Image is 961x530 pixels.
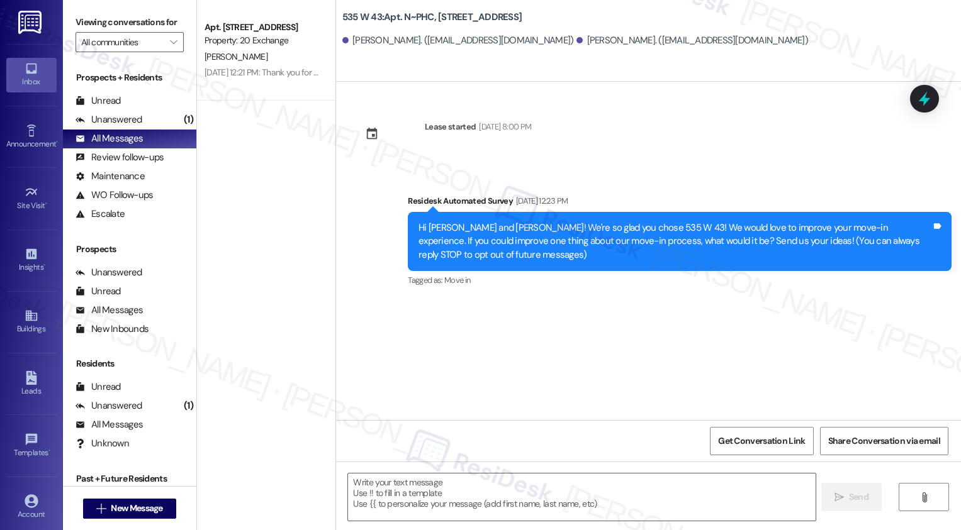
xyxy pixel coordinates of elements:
[76,132,143,145] div: All Messages
[342,34,574,47] div: [PERSON_NAME]. ([EMAIL_ADDRESS][DOMAIN_NAME])
[76,380,121,394] div: Unread
[45,199,47,208] span: •
[76,399,142,412] div: Unanswered
[205,34,321,47] div: Property: 20 Exchange
[63,472,196,485] div: Past + Future Residents
[205,51,267,62] span: [PERSON_NAME]
[342,11,522,24] b: 535 W 43: Apt. N~PHC, [STREET_ADDRESS]
[76,323,149,336] div: New Inbounds
[76,304,143,317] div: All Messages
[6,182,57,216] a: Site Visit •
[419,221,931,262] div: Hi [PERSON_NAME] and [PERSON_NAME]! We're so glad you chose 535 W 43! We would love to improve yo...
[76,437,129,450] div: Unknown
[408,271,952,289] div: Tagged as:
[18,11,44,34] img: ResiDesk Logo
[576,34,808,47] div: [PERSON_NAME]. ([EMAIL_ADDRESS][DOMAIN_NAME])
[170,37,177,47] i: 
[919,492,929,502] i: 
[828,434,940,448] span: Share Conversation via email
[81,32,164,52] input: All communities
[76,266,142,279] div: Unanswered
[6,305,57,339] a: Buildings
[63,243,196,256] div: Prospects
[76,151,164,164] div: Review follow-ups
[205,21,321,34] div: Apt. [STREET_ADDRESS]
[83,499,176,519] button: New Message
[76,13,184,32] label: Viewing conversations for
[718,434,805,448] span: Get Conversation Link
[513,194,568,207] div: [DATE] 12:23 PM
[76,170,145,183] div: Maintenance
[6,243,57,277] a: Insights •
[6,367,57,401] a: Leads
[181,110,196,130] div: (1)
[76,94,121,108] div: Unread
[444,275,470,285] span: Move in
[63,357,196,370] div: Residents
[835,492,844,502] i: 
[63,71,196,84] div: Prospects + Residents
[6,490,57,524] a: Account
[48,446,50,455] span: •
[205,67,768,78] div: [DATE] 12:21 PM: Thank you for contacting our leasing department. A leasing partner will be in to...
[76,207,125,221] div: Escalate
[76,113,142,126] div: Unanswered
[476,120,531,133] div: [DATE] 8:00 PM
[821,483,882,511] button: Send
[56,138,58,146] span: •
[849,490,868,504] span: Send
[6,58,57,92] a: Inbox
[43,261,45,270] span: •
[710,427,813,455] button: Get Conversation Link
[181,396,196,416] div: (1)
[408,194,952,212] div: Residesk Automated Survey
[425,120,476,133] div: Lease started
[820,427,948,455] button: Share Conversation via email
[76,189,153,202] div: WO Follow-ups
[76,285,121,298] div: Unread
[6,429,57,463] a: Templates •
[76,418,143,431] div: All Messages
